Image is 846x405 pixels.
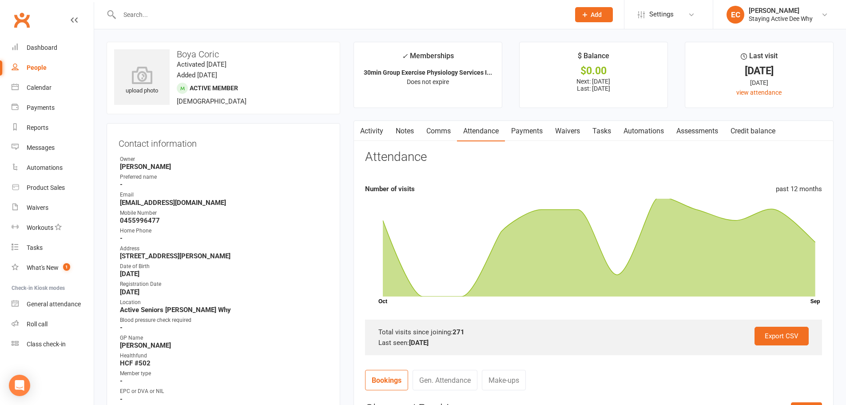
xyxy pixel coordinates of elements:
[9,375,30,396] div: Open Intercom Messenger
[693,66,825,76] div: [DATE]
[365,185,415,193] strong: Number of visits
[755,327,809,345] a: Export CSV
[120,245,328,253] div: Address
[575,7,613,22] button: Add
[378,327,809,337] div: Total visits since joining:
[190,84,238,92] span: Active member
[11,9,33,31] a: Clubworx
[120,324,328,332] strong: -
[120,262,328,271] div: Date of Birth
[12,78,94,98] a: Calendar
[724,121,782,141] a: Credit balance
[12,38,94,58] a: Dashboard
[27,104,55,111] div: Payments
[736,89,782,96] a: view attendance
[409,339,429,347] strong: [DATE]
[177,60,226,68] time: Activated [DATE]
[27,264,59,271] div: What's New
[27,44,57,51] div: Dashboard
[27,341,66,348] div: Class check-in
[27,124,48,131] div: Reports
[12,158,94,178] a: Automations
[12,198,94,218] a: Waivers
[528,66,659,76] div: $0.00
[749,15,813,23] div: Staying Active Dee Why
[378,337,809,348] div: Last seen:
[420,121,457,141] a: Comms
[12,138,94,158] a: Messages
[12,118,94,138] a: Reports
[364,69,492,76] strong: 30min Group Exercise Physiology Services I...
[12,218,94,238] a: Workouts
[402,52,408,60] i: ✓
[177,71,217,79] time: Added [DATE]
[120,395,328,403] strong: -
[120,180,328,188] strong: -
[120,280,328,289] div: Registration Date
[482,370,526,390] a: Make-ups
[407,78,449,85] span: Does not expire
[649,4,674,24] span: Settings
[114,66,170,96] div: upload photo
[27,301,81,308] div: General attendance
[413,370,477,390] a: Gen. Attendance
[120,387,328,396] div: EPC or DVA or NIL
[12,238,94,258] a: Tasks
[63,263,70,271] span: 1
[27,321,48,328] div: Roll call
[365,370,408,390] a: Bookings
[114,49,333,59] h3: Boya Coric
[120,234,328,242] strong: -
[591,11,602,18] span: Add
[120,163,328,171] strong: [PERSON_NAME]
[120,341,328,349] strong: [PERSON_NAME]
[27,84,52,91] div: Calendar
[117,8,564,21] input: Search...
[741,50,778,66] div: Last visit
[120,377,328,385] strong: -
[727,6,744,24] div: EC
[505,121,549,141] a: Payments
[119,135,328,148] h3: Contact information
[365,150,427,164] h3: Attendance
[120,306,328,314] strong: Active Seniors [PERSON_NAME] Why
[670,121,724,141] a: Assessments
[120,173,328,181] div: Preferred name
[12,98,94,118] a: Payments
[528,78,659,92] p: Next: [DATE] Last: [DATE]
[120,359,328,367] strong: HCF #502
[120,369,328,378] div: Member type
[27,184,65,191] div: Product Sales
[693,78,825,88] div: [DATE]
[586,121,617,141] a: Tasks
[402,50,454,67] div: Memberships
[120,298,328,307] div: Location
[120,334,328,342] div: GP Name
[617,121,670,141] a: Automations
[120,155,328,164] div: Owner
[120,191,328,199] div: Email
[12,314,94,334] a: Roll call
[453,328,465,336] strong: 271
[12,58,94,78] a: People
[27,64,47,71] div: People
[27,224,53,231] div: Workouts
[354,121,389,141] a: Activity
[457,121,505,141] a: Attendance
[27,204,48,211] div: Waivers
[120,209,328,217] div: Mobile Number
[27,244,43,251] div: Tasks
[120,227,328,235] div: Home Phone
[120,217,328,225] strong: 0455996477
[177,97,246,105] span: [DEMOGRAPHIC_DATA]
[578,50,609,66] div: $ Balance
[27,144,55,151] div: Messages
[12,178,94,198] a: Product Sales
[120,270,328,278] strong: [DATE]
[749,7,813,15] div: [PERSON_NAME]
[389,121,420,141] a: Notes
[12,258,94,278] a: What's New1
[120,316,328,325] div: Blood pressure check required
[120,352,328,360] div: Healthfund
[549,121,586,141] a: Waivers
